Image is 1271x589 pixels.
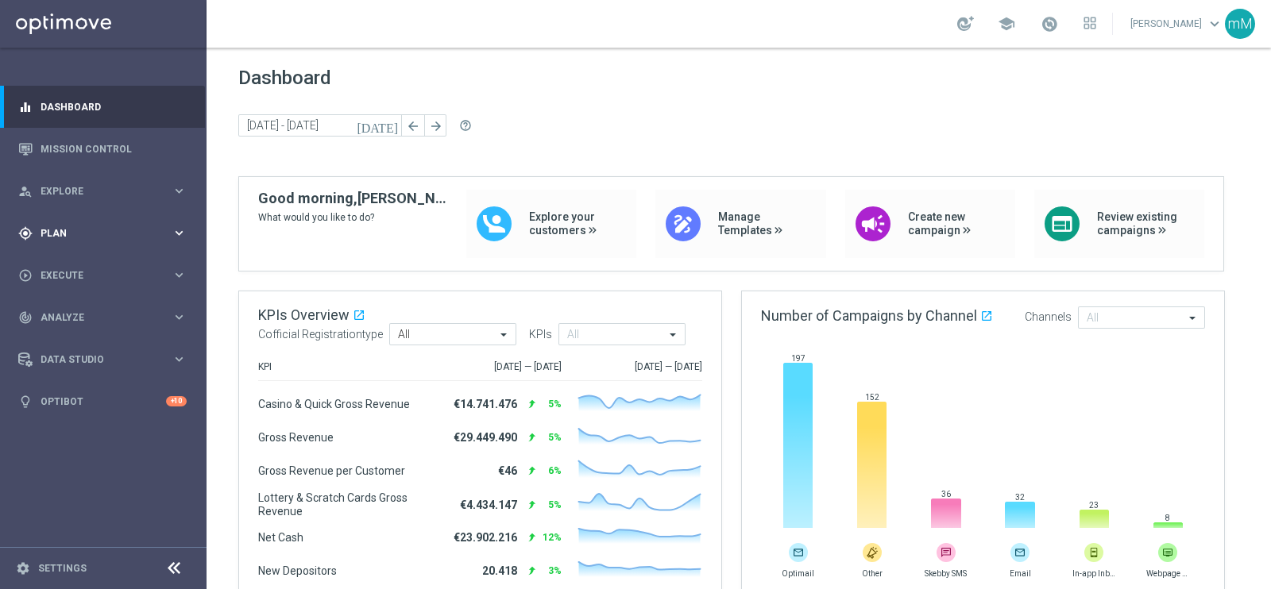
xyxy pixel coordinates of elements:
[17,311,187,324] button: track_changes Analyze keyboard_arrow_right
[18,86,187,128] div: Dashboard
[17,227,187,240] button: gps_fixed Plan keyboard_arrow_right
[18,184,33,198] i: person_search
[17,143,187,156] button: Mission Control
[18,226,172,241] div: Plan
[17,353,187,366] button: Data Studio keyboard_arrow_right
[172,352,187,367] i: keyboard_arrow_right
[18,310,33,325] i: track_changes
[18,380,187,422] div: Optibot
[172,310,187,325] i: keyboard_arrow_right
[166,396,187,406] div: +10
[172,183,187,198] i: keyboard_arrow_right
[17,185,187,198] button: person_search Explore keyboard_arrow_right
[41,313,172,322] span: Analyze
[18,100,33,114] i: equalizer
[41,229,172,238] span: Plan
[18,395,33,409] i: lightbulb
[18,352,172,367] div: Data Studio
[18,268,172,283] div: Execute
[41,86,187,128] a: Dashboard
[38,564,87,573] a: Settings
[17,101,187,114] button: equalizer Dashboard
[1225,9,1255,39] div: mM
[18,184,172,198] div: Explore
[17,269,187,282] button: play_circle_outline Execute keyboard_arrow_right
[998,15,1015,33] span: school
[41,271,172,280] span: Execute
[16,561,30,576] i: settings
[41,187,172,196] span: Explore
[41,355,172,364] span: Data Studio
[18,226,33,241] i: gps_fixed
[18,268,33,283] i: play_circle_outline
[1206,15,1223,33] span: keyboard_arrow_down
[17,395,187,408] button: lightbulb Optibot +10
[41,128,187,170] a: Mission Control
[172,268,187,283] i: keyboard_arrow_right
[172,225,187,241] i: keyboard_arrow_right
[41,380,166,422] a: Optibot
[18,310,172,325] div: Analyze
[18,128,187,170] div: Mission Control
[1129,12,1225,36] a: [PERSON_NAME]keyboard_arrow_down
